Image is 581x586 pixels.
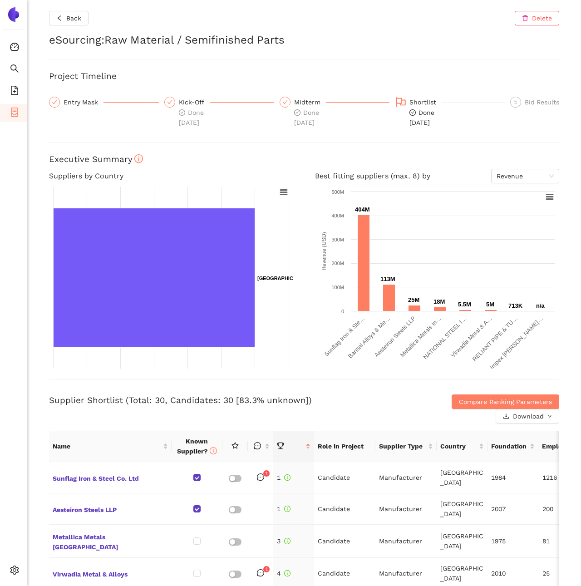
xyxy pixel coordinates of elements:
[536,302,545,309] text: n/a
[487,525,538,558] td: 1975
[56,15,63,22] span: left
[491,441,528,451] span: Foundation
[522,15,528,22] span: delete
[422,315,468,361] text: NATIONAL STEEL I…
[263,470,270,477] sup: 1
[263,566,270,572] sup: 1
[503,413,509,420] span: download
[437,493,487,525] td: [GEOGRAPHIC_DATA]
[437,431,487,462] th: this column's title is Country,this column is sortable
[277,570,290,577] span: 4
[449,315,493,359] text: Virwadia Metal & A…
[380,276,395,282] text: 113M
[341,309,344,314] text: 0
[254,442,261,449] span: message
[471,315,519,363] text: RELIANT PIPE & TU…
[277,474,290,481] span: 1
[314,493,375,525] td: Candidate
[437,462,487,493] td: [GEOGRAPHIC_DATA]
[323,315,366,358] text: Sunflag Iron & Ste…
[515,11,559,25] button: deleteDelete
[458,301,471,308] text: 5.5M
[49,70,559,82] h3: Project Timeline
[452,394,559,409] button: Compare Ranking Parameters
[375,431,437,462] th: this column's title is Supplier Type,this column is sortable
[167,99,172,105] span: check
[315,169,559,183] h4: Best fitting suppliers (max. 8) by
[257,569,264,576] span: message
[53,503,168,515] span: Aesteiron Steels LLP
[284,538,290,544] span: info-circle
[49,153,559,165] h3: Executive Summary
[284,570,290,576] span: info-circle
[282,99,288,105] span: check
[395,97,505,128] div: Shortlistcheck-circleDone[DATE]
[409,97,442,108] div: Shortlist
[409,109,434,126] span: Done [DATE]
[331,285,344,290] text: 100M
[49,431,172,462] th: this column's title is Name,this column is sortable
[532,13,552,23] span: Delete
[314,431,375,462] th: Role in Project
[542,441,579,451] span: Employees
[49,97,159,108] div: Entry Mask
[179,97,210,108] div: Kick-Off
[331,213,344,218] text: 400M
[314,525,375,558] td: Candidate
[265,470,268,477] span: 1
[10,562,19,581] span: setting
[487,493,538,525] td: 2007
[294,109,319,126] span: Done [DATE]
[277,505,290,512] span: 1
[284,506,290,512] span: info-circle
[265,566,268,572] span: 1
[375,525,437,558] td: Manufacturer
[53,441,161,451] span: Name
[497,169,554,183] span: Revenue
[331,261,344,266] text: 200M
[496,409,559,423] button: downloadDownloaddown
[53,567,168,579] span: Virwadia Metal & Alloys
[373,315,417,359] text: Aesteiron Steels LLP
[134,154,143,163] span: info-circle
[52,99,57,105] span: check
[6,7,21,22] img: Logo
[375,493,437,525] td: Manufacturer
[379,441,426,451] span: Supplier Type
[10,39,19,57] span: dashboard
[49,33,559,48] h2: eSourcing : Raw Material / Semifinished Parts
[347,315,391,359] text: Bansal Alloys & Me…
[314,462,375,493] td: Candidate
[10,61,19,79] span: search
[399,315,443,359] text: Metallica Metals In…
[277,442,284,449] span: trophy
[459,397,552,407] span: Compare Ranking Parameters
[331,237,344,242] text: 300M
[284,474,290,481] span: info-circle
[331,189,344,195] text: 500M
[433,298,445,305] text: 18M
[525,98,559,106] span: Bid Results
[408,296,419,303] text: 25M
[257,473,264,481] span: message
[49,394,389,406] h3: Supplier Shortlist (Total: 30, Candidates: 30 [83.3% unknown])
[179,109,185,116] span: check-circle
[321,232,327,271] text: Revenue (USD)
[49,11,89,25] button: leftBack
[179,109,204,126] span: Done [DATE]
[277,537,290,545] span: 3
[395,97,406,108] span: flag
[475,315,544,384] text: Jayant Impex [PERSON_NAME]…
[257,276,311,281] text: [GEOGRAPHIC_DATA]
[486,301,494,308] text: 5M
[487,431,538,462] th: this column's title is Foundation,this column is sortable
[66,13,81,23] span: Back
[375,462,437,493] td: Manufacturer
[231,442,239,449] span: star
[10,83,19,101] span: file-add
[547,414,552,419] span: down
[487,462,538,493] td: 1984
[294,97,326,108] div: Midterm
[513,411,544,421] span: Download
[437,525,487,558] td: [GEOGRAPHIC_DATA]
